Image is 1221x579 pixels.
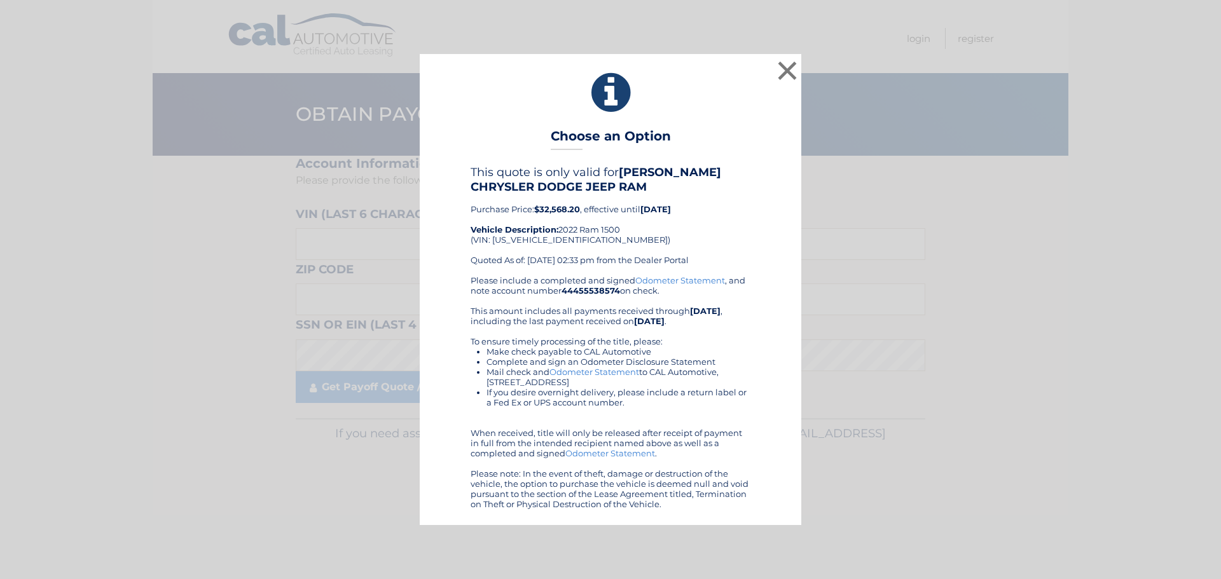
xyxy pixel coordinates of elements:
[486,367,750,387] li: Mail check and to CAL Automotive, [STREET_ADDRESS]
[486,387,750,407] li: If you desire overnight delivery, please include a return label or a Fed Ex or UPS account number.
[634,316,665,326] b: [DATE]
[534,204,580,214] b: $32,568.20
[471,275,750,509] div: Please include a completed and signed , and note account number on check. This amount includes al...
[635,275,725,285] a: Odometer Statement
[551,128,671,151] h3: Choose an Option
[565,448,655,458] a: Odometer Statement
[640,204,671,214] b: [DATE]
[471,165,721,193] b: [PERSON_NAME] CHRYSLER DODGE JEEP RAM
[471,224,558,235] strong: Vehicle Description:
[549,367,639,377] a: Odometer Statement
[486,357,750,367] li: Complete and sign an Odometer Disclosure Statement
[471,165,750,275] div: Purchase Price: , effective until 2022 Ram 1500 (VIN: [US_VEHICLE_IDENTIFICATION_NUMBER]) Quoted ...
[562,285,620,296] b: 44455538574
[690,306,721,316] b: [DATE]
[471,165,750,193] h4: This quote is only valid for
[775,58,800,83] button: ×
[486,346,750,357] li: Make check payable to CAL Automotive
